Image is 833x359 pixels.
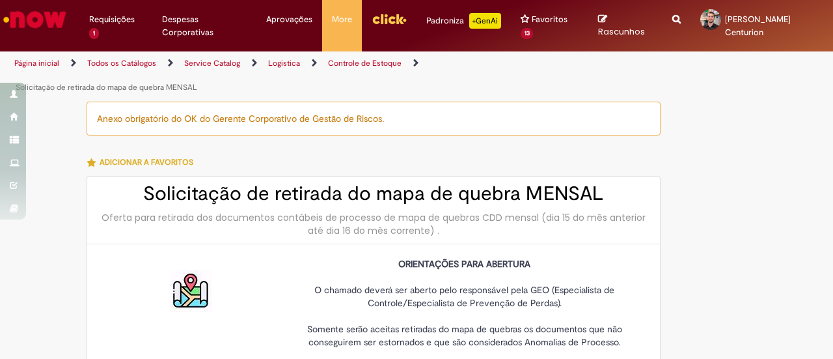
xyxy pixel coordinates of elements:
a: Controle de Estoque [328,58,402,68]
a: Solicitação de retirada do mapa de quebra MENSAL [16,82,197,93]
h2: Solicitação de retirada do mapa de quebra MENSAL [100,183,647,205]
div: Padroniza [426,13,501,29]
strong: ORIENTAÇÕES PARA ABERTURA [398,258,530,270]
span: Despesas Corporativas [162,13,247,39]
a: Rascunhos [598,14,653,38]
span: Requisições [89,13,135,26]
span: More [332,13,352,26]
img: ServiceNow [1,7,68,33]
a: Todos os Catálogos [87,58,156,68]
img: click_logo_yellow_360x200.png [372,9,407,29]
p: +GenAi [469,13,501,29]
span: Favoritos [532,13,567,26]
ul: Trilhas de página [10,51,545,100]
span: Rascunhos [598,25,645,38]
div: Anexo obrigatório do OK do Gerente Corporativo de Gestão de Riscos. [87,102,661,136]
div: Oferta para retirada dos documentos contábeis de processo de mapa de quebras CDD mensal (dia 15 d... [100,211,647,237]
span: 13 [521,28,534,39]
span: [PERSON_NAME] Centurion [725,14,791,38]
span: Adicionar a Favoritos [100,158,193,168]
span: 1 [89,28,99,39]
a: Página inicial [14,58,59,68]
span: Aprovações [266,13,312,26]
a: Logistica [268,58,300,68]
button: Adicionar a Favoritos [87,149,200,176]
a: Service Catalog [184,58,240,68]
img: Solicitação de retirada do mapa de quebra MENSAL [171,270,212,312]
